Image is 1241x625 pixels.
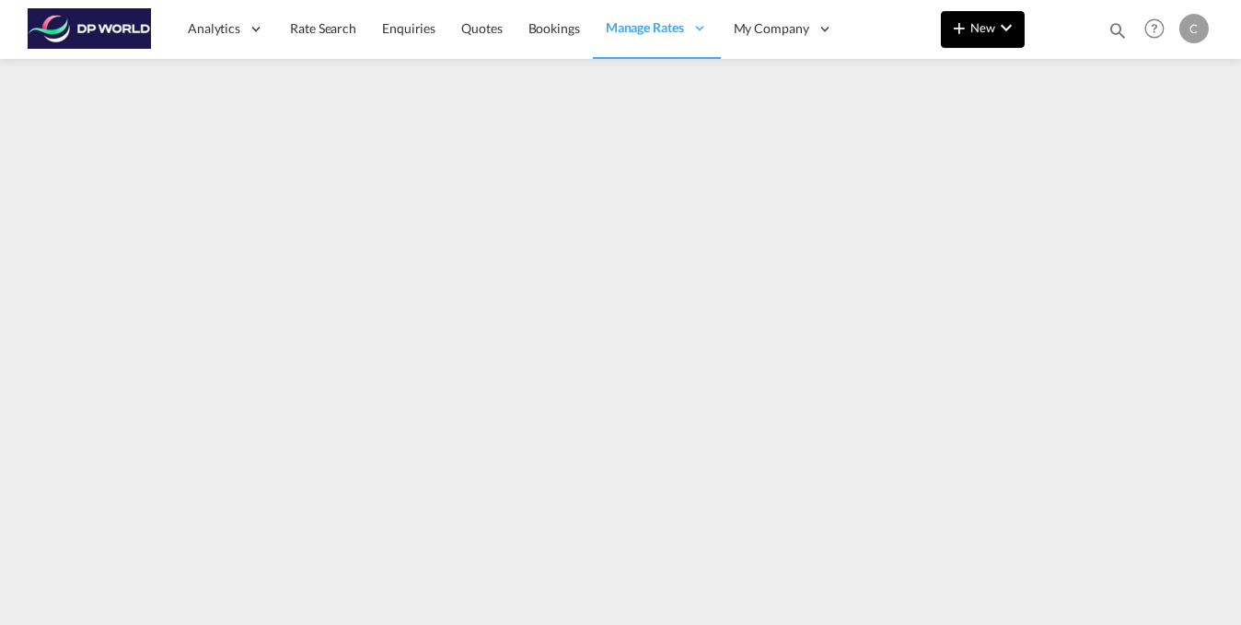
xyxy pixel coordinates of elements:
span: Analytics [188,19,240,38]
img: c08ca190194411f088ed0f3ba295208c.png [28,8,152,50]
span: Rate Search [290,20,356,36]
div: C [1179,14,1209,43]
span: New [948,20,1017,35]
md-icon: icon-plus 400-fg [948,17,970,39]
md-icon: icon-chevron-down [995,17,1017,39]
span: Enquiries [382,20,435,36]
span: Bookings [528,20,580,36]
md-icon: icon-magnify [1108,20,1128,41]
div: Help [1139,13,1179,46]
div: icon-magnify [1108,20,1128,48]
button: icon-plus 400-fgNewicon-chevron-down [941,11,1025,48]
span: Quotes [461,20,502,36]
span: Help [1139,13,1170,44]
span: Manage Rates [606,18,684,37]
span: My Company [734,19,809,38]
